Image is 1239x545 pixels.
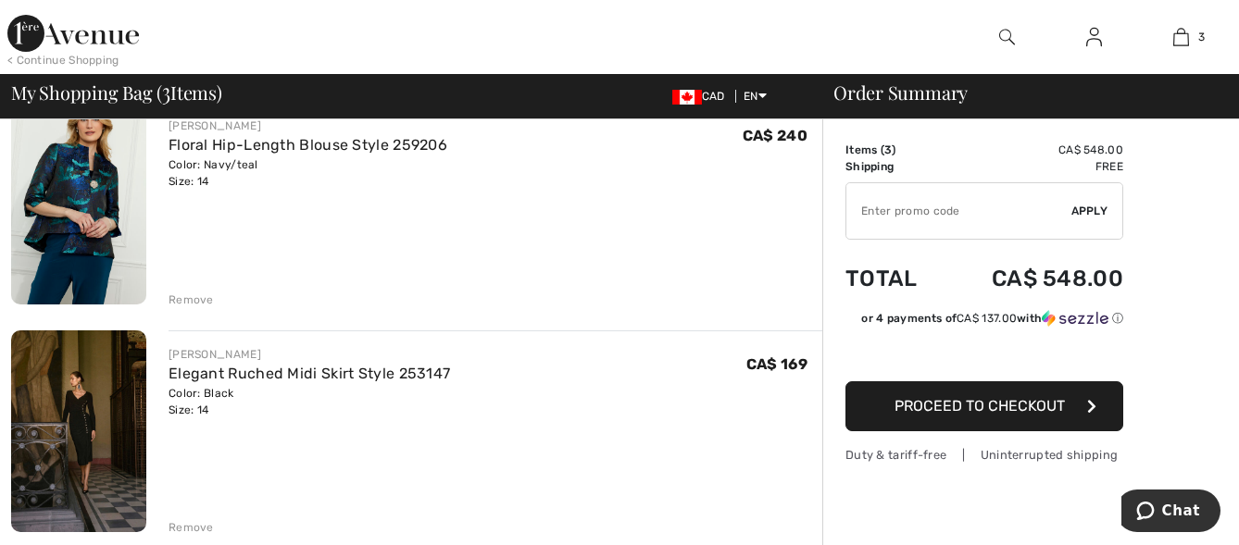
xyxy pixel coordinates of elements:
[169,519,214,536] div: Remove
[1138,26,1223,48] a: 3
[957,312,1017,325] span: CA$ 137.00
[169,291,214,308] div: Remove
[11,102,146,304] img: Floral Hip-Length Blouse Style 259206
[162,79,170,103] span: 3
[7,15,139,52] img: 1ère Avenue
[11,330,146,533] img: Elegant Ruched Midi Skirt Style 253147
[811,83,1228,102] div: Order Summary
[845,247,944,310] td: Total
[1071,203,1108,219] span: Apply
[845,333,1123,375] iframe: PayPal-paypal
[7,52,119,68] div: < Continue Shopping
[846,183,1071,239] input: Promo code
[1071,26,1117,49] a: Sign In
[672,90,702,105] img: Canadian Dollar
[845,142,944,158] td: Items ( )
[169,136,447,154] a: Floral Hip-Length Blouse Style 259206
[1086,26,1102,48] img: My Info
[999,26,1015,48] img: search the website
[1121,489,1220,536] iframe: Opens a widget where you can chat to one of our agents
[1042,310,1108,327] img: Sezzle
[744,90,767,103] span: EN
[884,143,892,156] span: 3
[169,156,447,190] div: Color: Navy/teal Size: 14
[169,365,450,382] a: Elegant Ruched Midi Skirt Style 253147
[746,355,807,373] span: CA$ 169
[11,83,222,102] span: My Shopping Bag ( Items)
[169,385,450,418] div: Color: Black Size: 14
[861,310,1123,327] div: or 4 payments of with
[743,127,807,144] span: CA$ 240
[169,118,447,134] div: [PERSON_NAME]
[845,446,1123,464] div: Duty & tariff-free | Uninterrupted shipping
[1198,29,1205,45] span: 3
[944,247,1123,310] td: CA$ 548.00
[845,310,1123,333] div: or 4 payments ofCA$ 137.00withSezzle Click to learn more about Sezzle
[672,90,732,103] span: CAD
[1173,26,1189,48] img: My Bag
[944,142,1123,158] td: CA$ 548.00
[845,381,1123,431] button: Proceed to Checkout
[944,158,1123,175] td: Free
[895,397,1065,415] span: Proceed to Checkout
[169,346,450,363] div: [PERSON_NAME]
[845,158,944,175] td: Shipping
